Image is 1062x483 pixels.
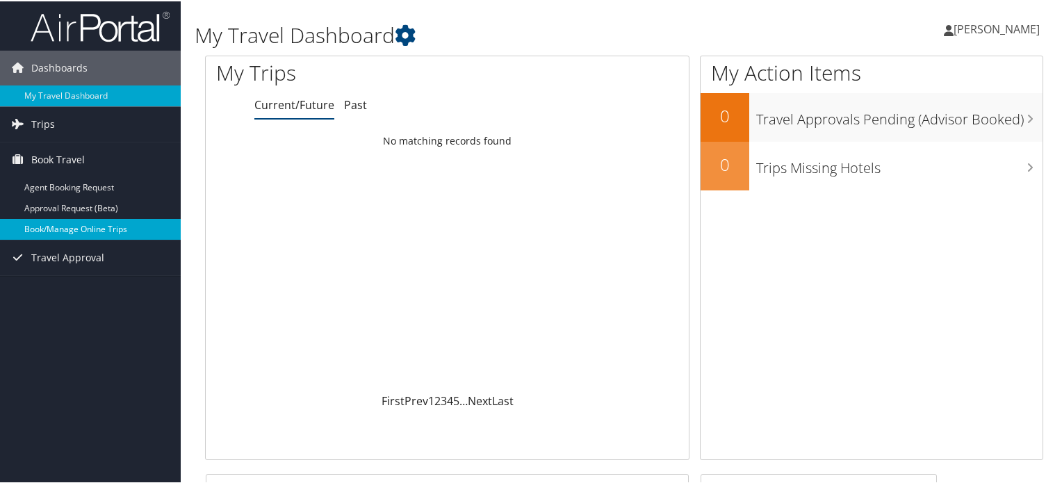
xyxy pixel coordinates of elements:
[492,392,514,407] a: Last
[405,392,428,407] a: Prev
[428,392,434,407] a: 1
[447,392,453,407] a: 4
[206,127,689,152] td: No matching records found
[944,7,1054,49] a: [PERSON_NAME]
[195,19,767,49] h1: My Travel Dashboard
[31,106,55,140] span: Trips
[254,96,334,111] a: Current/Future
[701,140,1043,189] a: 0Trips Missing Hotels
[441,392,447,407] a: 3
[701,92,1043,140] a: 0Travel Approvals Pending (Advisor Booked)
[701,103,749,126] h2: 0
[453,392,459,407] a: 5
[31,141,85,176] span: Book Travel
[382,392,405,407] a: First
[434,392,441,407] a: 2
[954,20,1040,35] span: [PERSON_NAME]
[468,392,492,407] a: Next
[344,96,367,111] a: Past
[701,152,749,175] h2: 0
[756,150,1043,177] h3: Trips Missing Hotels
[31,9,170,42] img: airportal-logo.png
[31,239,104,274] span: Travel Approval
[31,49,88,84] span: Dashboards
[459,392,468,407] span: …
[216,57,477,86] h1: My Trips
[701,57,1043,86] h1: My Action Items
[756,101,1043,128] h3: Travel Approvals Pending (Advisor Booked)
